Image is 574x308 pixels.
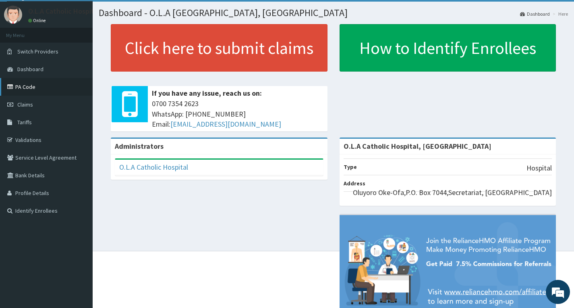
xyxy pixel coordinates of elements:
a: How to Identify Enrollees [340,24,556,72]
div: Chat with us now [42,45,135,55]
span: We're online! [47,101,111,183]
span: 0700 7354 2623 WhatsApp: [PHONE_NUMBER] Email: [152,99,323,129]
h1: Dashboard - O.L.A [GEOGRAPHIC_DATA], [GEOGRAPHIC_DATA] [99,8,568,18]
a: Dashboard [520,10,550,17]
a: O.L.A Catholic Hospital [119,162,188,172]
span: Claims [17,101,33,108]
b: Address [344,180,365,187]
span: Dashboard [17,66,44,73]
b: Administrators [115,142,164,151]
b: Type [344,163,357,170]
div: Minimize live chat window [132,4,151,23]
span: Tariffs [17,119,32,126]
p: Oluyoro Oke-Ofa,P.O. Box 7044,Secretariat, [GEOGRAPHIC_DATA] [353,187,552,198]
p: O.L.A Catholic Hospital [28,8,100,15]
img: User Image [4,6,22,24]
b: If you have any issue, reach us on: [152,88,262,98]
strong: O.L.A Catholic Hospital, [GEOGRAPHIC_DATA] [344,142,491,151]
a: [EMAIL_ADDRESS][DOMAIN_NAME] [170,119,281,129]
p: Hospital [526,163,552,173]
img: d_794563401_company_1708531726252_794563401 [15,40,33,60]
li: Here [551,10,568,17]
a: Click here to submit claims [111,24,327,72]
textarea: Type your message and hit 'Enter' [4,220,153,248]
a: Online [28,18,48,23]
span: Switch Providers [17,48,58,55]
